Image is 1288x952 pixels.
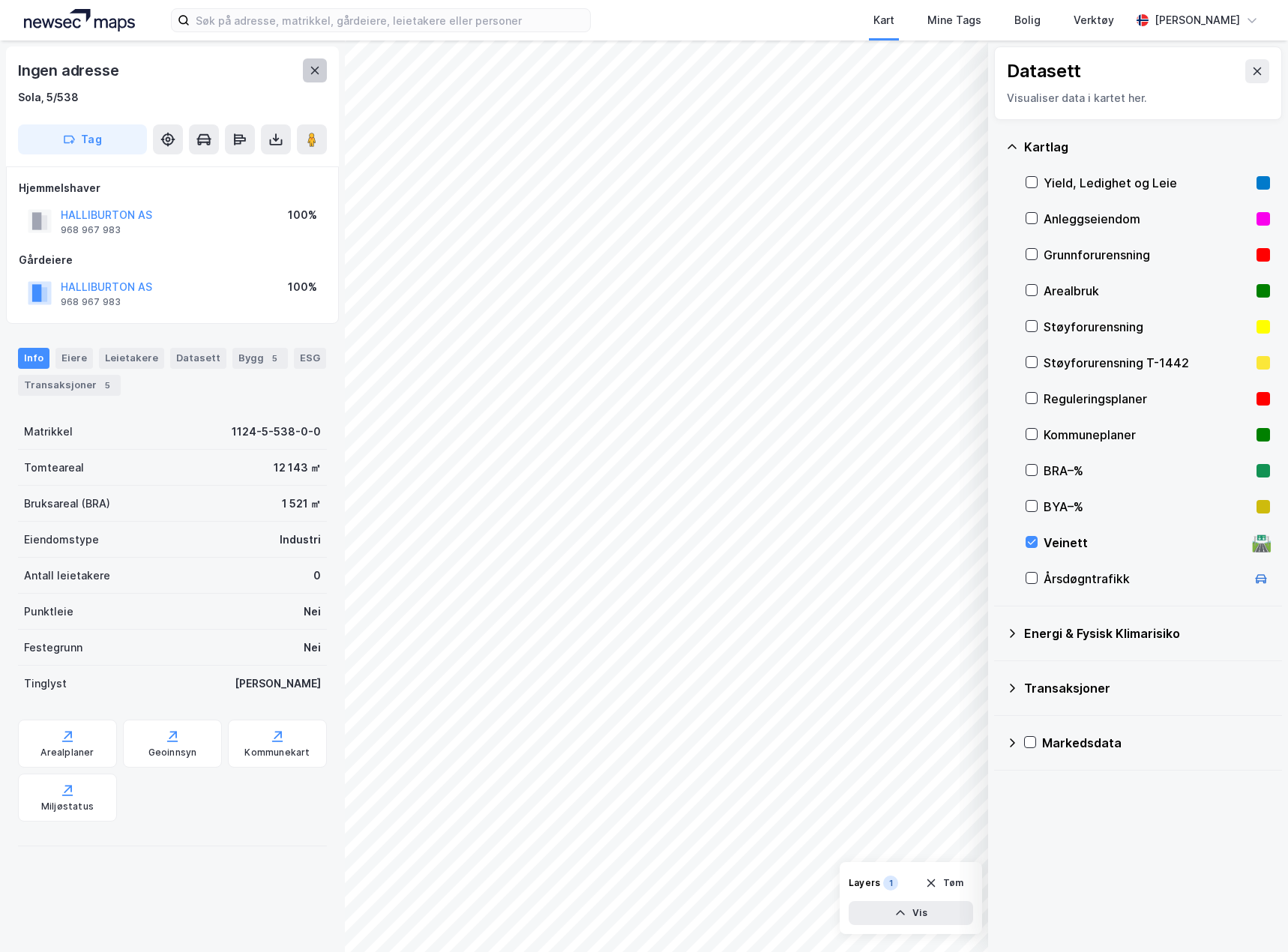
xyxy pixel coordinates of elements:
div: Geoinnsyn [148,747,197,759]
div: Datasett [170,348,226,369]
div: Eiere [55,348,93,369]
div: Miljøstatus [41,801,94,813]
div: Støyforurensning [1044,318,1251,336]
div: Antall leietakere [24,567,110,585]
div: Visualiser data i kartet her. [1007,89,1269,107]
div: 100% [288,206,317,224]
div: Verktøy [1074,11,1114,29]
div: Kontrollprogram for chat [1213,880,1288,952]
div: Festegrunn [24,639,82,657]
div: Veinett [1044,534,1246,552]
iframe: Chat Widget [1213,880,1288,952]
div: Støyforurensning T-1442 [1044,354,1251,372]
div: Grunnforurensning [1044,246,1251,264]
div: BRA–% [1044,462,1251,480]
div: Kommuneplaner [1044,426,1251,444]
div: Markedsdata [1042,734,1270,752]
div: Nei [304,639,321,657]
div: Arealbruk [1044,282,1251,300]
div: Industri [280,531,321,549]
div: Gårdeiere [19,251,326,269]
div: 100% [288,278,317,296]
div: Bygg [232,348,288,369]
div: BYA–% [1044,498,1251,516]
div: Transaksjoner [1024,679,1270,697]
div: Tomteareal [24,459,84,477]
div: Kartlag [1024,138,1270,156]
div: 12 143 ㎡ [274,459,321,477]
div: Årsdøgntrafikk [1044,570,1246,588]
div: Bolig [1014,11,1041,29]
div: 968 967 983 [61,296,121,308]
div: Anleggseiendom [1044,210,1251,228]
div: Ingen adresse [18,58,121,82]
img: logo.a4113a55bc3d86da70a041830d287a7e.svg [24,9,135,31]
div: Arealplaner [40,747,94,759]
div: Kart [873,11,894,29]
div: Yield, Ledighet og Leie [1044,174,1251,192]
button: Tag [18,124,147,154]
div: Layers [849,877,880,889]
div: 0 [313,567,321,585]
div: 5 [100,378,115,393]
button: Vis [849,901,973,925]
div: Nei [304,603,321,621]
div: Kommunekart [244,747,310,759]
div: 🛣️ [1251,533,1272,552]
input: Søk på adresse, matrikkel, gårdeiere, leietakere eller personer [190,9,590,31]
div: Mine Tags [927,11,981,29]
div: Datasett [1007,59,1081,83]
div: 1 [883,876,898,891]
div: Leietakere [99,348,164,369]
div: Energi & Fysisk Klimarisiko [1024,624,1270,642]
div: Eiendomstype [24,531,99,549]
div: 5 [267,351,282,366]
div: Sola, 5/538 [18,88,79,106]
div: [PERSON_NAME] [235,675,321,693]
div: 968 967 983 [61,224,121,236]
div: Bruksareal (BRA) [24,495,110,513]
div: Punktleie [24,603,73,621]
div: ESG [294,348,326,369]
div: Info [18,348,49,369]
div: Reguleringsplaner [1044,390,1251,408]
div: [PERSON_NAME] [1155,11,1240,29]
div: 1124-5-538-0-0 [232,423,321,441]
div: Matrikkel [24,423,73,441]
button: Tøm [915,871,973,895]
div: Tinglyst [24,675,67,693]
div: 1 521 ㎡ [282,495,321,513]
div: Transaksjoner [18,375,121,396]
div: Hjemmelshaver [19,179,326,197]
